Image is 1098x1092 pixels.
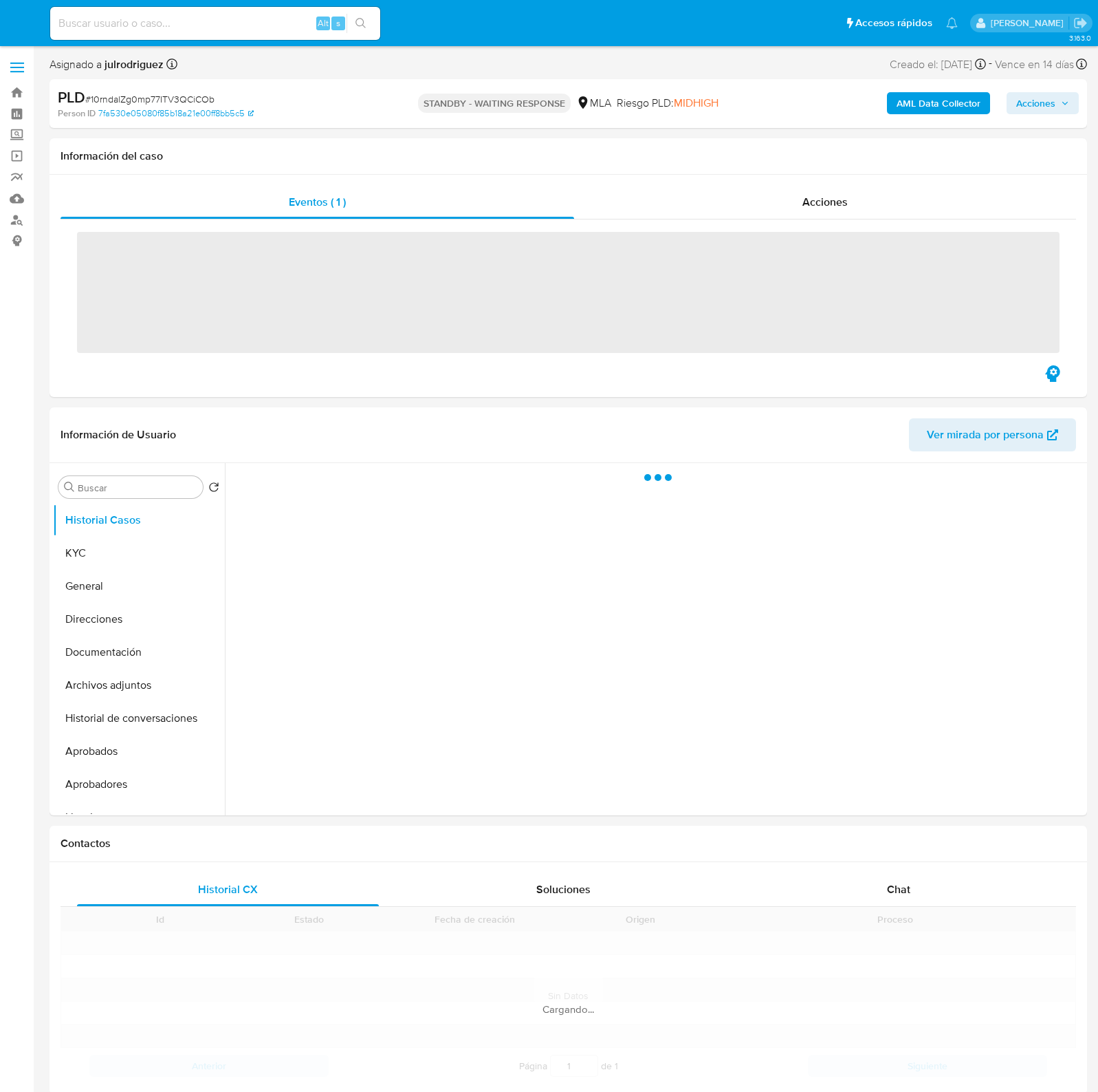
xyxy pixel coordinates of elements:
h1: Contactos [61,837,1076,850]
p: STANDBY - WAITING RESPONSE [418,94,571,113]
span: MIDHIGH [674,95,718,111]
a: Notificaciones [946,17,958,29]
span: ‌ [77,232,1059,353]
div: Cargando... [61,1003,1076,1016]
span: Ver mirada por persona [927,418,1044,451]
button: Acciones [1007,92,1079,114]
h1: Información del caso [61,149,1076,163]
button: Historial de conversaciones [53,702,225,735]
button: AML Data Collector [887,92,990,114]
h1: Información de Usuario [61,428,176,442]
button: Lista Interna [53,801,225,834]
span: Accesos rápidos [855,16,932,30]
a: 7fa530e05080f85b18a21e00ff8bb5c5 [98,107,254,120]
b: julrodriguez [102,56,164,72]
span: - [989,55,992,74]
b: Person ID [58,107,96,120]
button: Aprobados [53,735,225,768]
button: General [53,570,225,603]
a: Salir [1073,16,1088,30]
span: # 10rndalZg0mp77ITV3QCiCOb [85,92,215,106]
span: Chat [887,881,910,897]
div: Creado el: [DATE] [890,55,986,74]
button: KYC [53,537,225,570]
span: Acciones [802,194,848,210]
button: Historial Casos [53,504,225,537]
button: search-icon [347,14,375,33]
button: Archivos adjuntos [53,669,225,702]
button: Aprobadores [53,768,225,801]
b: PLD [58,86,85,108]
button: Documentación [53,636,225,669]
span: Asignado a [50,57,164,72]
b: AML Data Collector [897,92,980,114]
button: Volver al orden por defecto [208,482,219,497]
button: Buscar [64,482,75,493]
button: Ver mirada por persona [909,418,1076,451]
input: Buscar usuario o caso... [50,14,380,32]
span: Historial CX [198,881,258,897]
span: Eventos ( 1 ) [289,194,346,210]
span: Riesgo PLD: [617,96,718,111]
span: Acciones [1016,92,1055,114]
span: s [336,17,340,30]
span: Vence en 14 días [995,57,1074,72]
p: julieta.rodriguez@mercadolibre.com [991,17,1068,30]
span: Alt [318,17,329,30]
button: Direcciones [53,603,225,636]
div: MLA [576,96,611,111]
span: Soluciones [536,881,591,897]
input: Buscar [78,482,197,494]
